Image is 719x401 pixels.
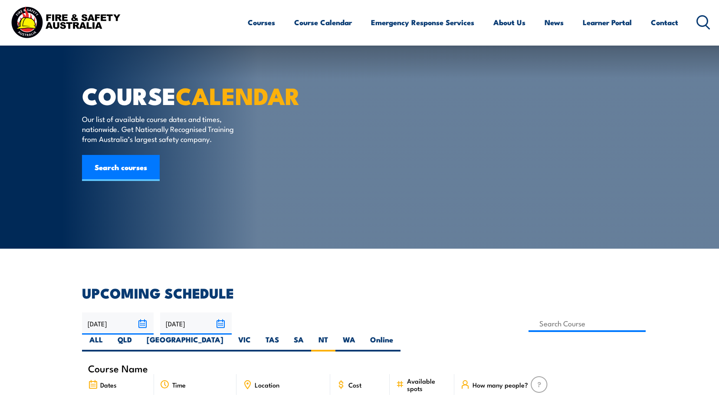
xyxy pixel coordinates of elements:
[545,11,564,34] a: News
[493,11,525,34] a: About Us
[110,335,139,352] label: QLD
[231,335,258,352] label: VIC
[473,381,528,388] span: How many people?
[176,77,300,113] strong: CALENDAR
[407,377,448,392] span: Available spots
[160,312,232,335] input: To date
[82,85,296,105] h1: COURSE
[248,11,275,34] a: Courses
[82,312,154,335] input: From date
[651,11,678,34] a: Contact
[82,114,240,144] p: Our list of available course dates and times, nationwide. Get Nationally Recognised Training from...
[371,11,474,34] a: Emergency Response Services
[348,381,361,388] span: Cost
[286,335,311,352] label: SA
[335,335,363,352] label: WA
[363,335,401,352] label: Online
[139,335,231,352] label: [GEOGRAPHIC_DATA]
[255,381,279,388] span: Location
[529,315,646,332] input: Search Course
[82,335,110,352] label: ALL
[583,11,632,34] a: Learner Portal
[100,381,117,388] span: Dates
[88,365,148,372] span: Course Name
[172,381,186,388] span: Time
[311,335,335,352] label: NT
[294,11,352,34] a: Course Calendar
[82,286,637,299] h2: UPCOMING SCHEDULE
[258,335,286,352] label: TAS
[82,155,160,181] a: Search courses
